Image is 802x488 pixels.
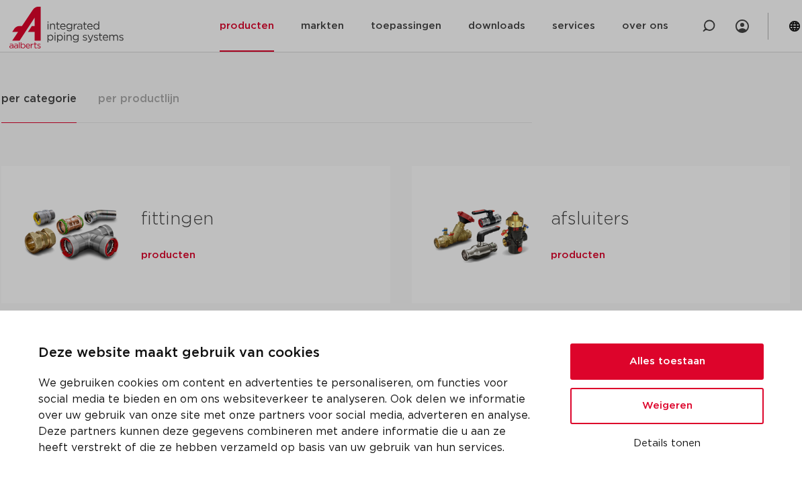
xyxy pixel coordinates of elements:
[1,91,77,107] span: per categorie
[551,210,629,228] a: afsluiters
[38,343,538,364] p: Deze website maakt gebruik van cookies
[38,375,538,456] p: We gebruiken cookies om content en advertenties te personaliseren, om functies voor social media ...
[141,210,214,228] a: fittingen
[141,249,195,262] a: producten
[98,91,179,107] span: per productlijn
[570,343,764,380] button: Alles toestaan
[551,249,605,262] a: producten
[570,432,764,455] button: Details tonen
[570,388,764,424] button: Weigeren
